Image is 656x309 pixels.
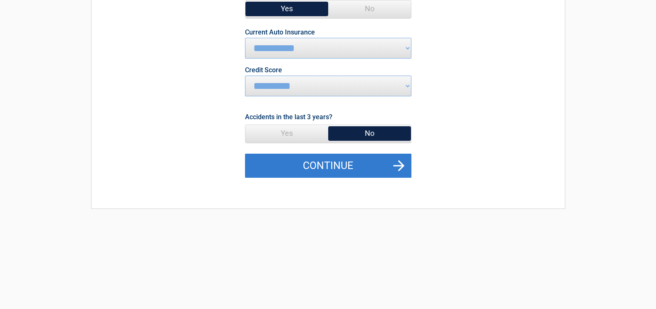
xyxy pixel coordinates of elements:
span: Yes [245,125,328,142]
span: No [328,125,411,142]
span: No [328,0,411,17]
span: Yes [245,0,328,17]
label: Credit Score [245,67,282,74]
button: Continue [245,154,411,178]
label: Accidents in the last 3 years? [245,111,332,123]
label: Current Auto Insurance [245,29,315,36]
